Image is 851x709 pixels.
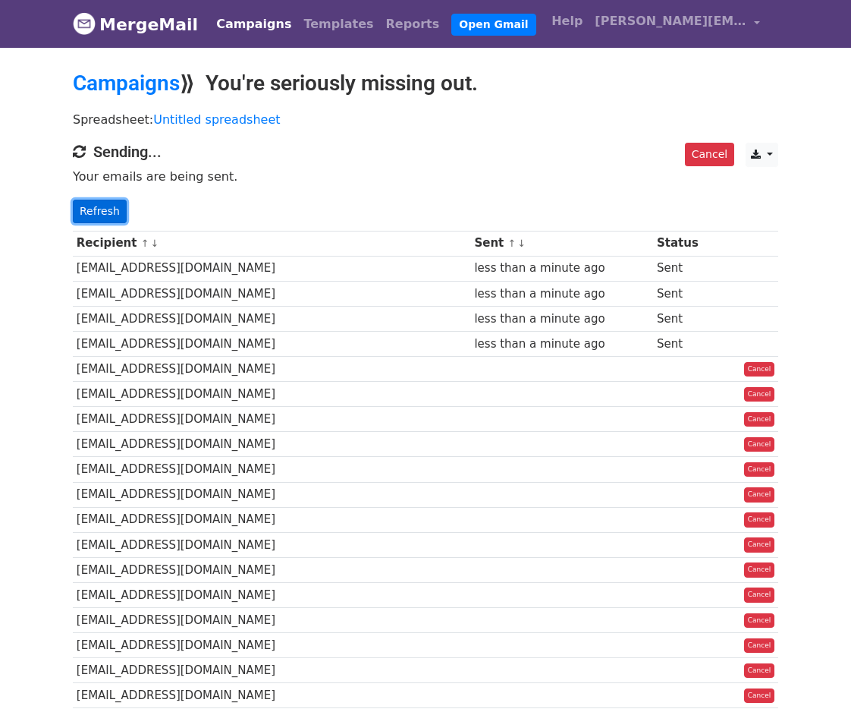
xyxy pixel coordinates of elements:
a: Campaigns [73,71,180,96]
a: ↓ [150,238,159,249]
a: Cancel [744,663,775,679]
a: Help [545,6,589,36]
a: Untitled spreadsheet [153,112,280,127]
a: Cancel [744,588,775,603]
td: [EMAIL_ADDRESS][DOMAIN_NAME] [73,457,471,482]
th: Recipient [73,231,471,256]
td: Sent [653,256,718,281]
div: less than a minute ago [474,336,649,353]
td: Sent [653,306,718,331]
td: [EMAIL_ADDRESS][DOMAIN_NAME] [73,532,471,557]
a: Cancel [744,437,775,452]
a: Templates [297,9,379,39]
th: Sent [471,231,654,256]
a: Cancel [744,387,775,402]
a: Cancel [744,487,775,503]
a: [PERSON_NAME][EMAIL_ADDRESS][DOMAIN_NAME] [589,6,766,42]
a: Open Gmail [451,14,535,36]
a: Reports [380,9,446,39]
td: [EMAIL_ADDRESS][DOMAIN_NAME] [73,608,471,633]
a: ↓ [517,238,526,249]
td: [EMAIL_ADDRESS][DOMAIN_NAME] [73,306,471,331]
div: less than a minute ago [474,260,649,277]
a: Refresh [73,200,127,223]
td: [EMAIL_ADDRESS][DOMAIN_NAME] [73,256,471,281]
a: Cancel [744,638,775,654]
div: less than a minute ago [474,310,649,328]
td: [EMAIL_ADDRESS][DOMAIN_NAME] [73,407,471,432]
td: [EMAIL_ADDRESS][DOMAIN_NAME] [73,357,471,382]
a: MergeMail [73,8,198,40]
a: Cancel [685,143,734,166]
a: ↑ [141,238,149,249]
td: [EMAIL_ADDRESS][DOMAIN_NAME] [73,582,471,607]
td: Sent [653,281,718,306]
span: [PERSON_NAME][EMAIL_ADDRESS][DOMAIN_NAME] [595,12,746,30]
td: [EMAIL_ADDRESS][DOMAIN_NAME] [73,382,471,407]
a: Cancel [744,537,775,553]
td: [EMAIL_ADDRESS][DOMAIN_NAME] [73,507,471,532]
a: Cancel [744,512,775,528]
a: Cancel [744,412,775,427]
iframe: Chat Widget [775,636,851,709]
a: Cancel [744,613,775,629]
img: MergeMail logo [73,12,96,35]
td: [EMAIL_ADDRESS][DOMAIN_NAME] [73,633,471,658]
a: Campaigns [210,9,297,39]
td: [EMAIL_ADDRESS][DOMAIN_NAME] [73,658,471,683]
td: [EMAIL_ADDRESS][DOMAIN_NAME] [73,557,471,582]
p: Spreadsheet: [73,112,778,128]
p: Your emails are being sent. [73,169,778,184]
td: [EMAIL_ADDRESS][DOMAIN_NAME] [73,683,471,708]
td: [EMAIL_ADDRESS][DOMAIN_NAME] [73,331,471,356]
h2: ⟫ You're seriously missing out. [73,71,778,96]
td: [EMAIL_ADDRESS][DOMAIN_NAME] [73,281,471,306]
a: Cancel [744,562,775,578]
th: Status [653,231,718,256]
h4: Sending... [73,143,778,161]
td: [EMAIL_ADDRESS][DOMAIN_NAME] [73,432,471,457]
a: Cancel [744,689,775,704]
td: [EMAIL_ADDRESS][DOMAIN_NAME] [73,482,471,507]
a: Cancel [744,462,775,477]
td: Sent [653,331,718,356]
a: Cancel [744,362,775,377]
div: less than a minute ago [474,285,649,303]
a: ↑ [508,238,517,249]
